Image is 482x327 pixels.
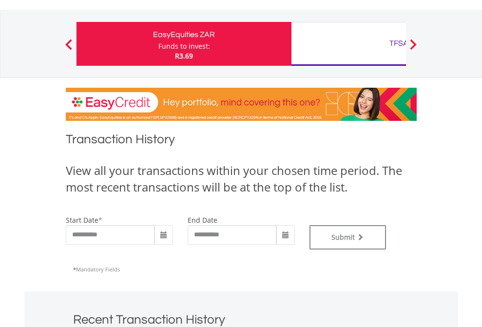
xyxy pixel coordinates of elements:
h1: Transaction History [66,131,417,153]
button: Next [404,44,423,54]
div: Funds to invest: [158,41,210,51]
label: start date [66,215,98,225]
div: EasyEquities ZAR [82,28,286,41]
button: Previous [59,44,78,54]
span: R3.69 [175,51,193,60]
span: Mandatory Fields [73,266,120,273]
div: View all your transactions within your chosen time period. The most recent transactions will be a... [66,162,417,196]
label: end date [188,215,217,225]
img: EasyCredit Promotion Banner [66,88,417,121]
button: Submit [309,225,386,250]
